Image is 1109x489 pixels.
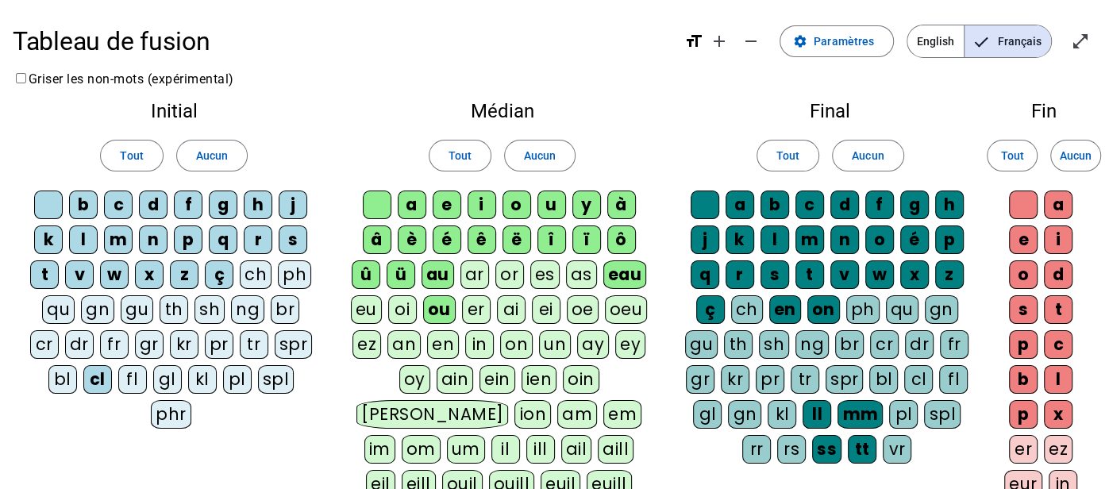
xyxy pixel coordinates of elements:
[567,295,599,324] div: oe
[1009,225,1038,254] div: e
[423,295,456,324] div: ou
[447,435,485,464] div: um
[437,365,474,394] div: ain
[278,260,311,289] div: ph
[756,365,784,394] div: pr
[830,260,859,289] div: v
[761,260,789,289] div: s
[761,225,789,254] div: l
[356,400,508,429] div: [PERSON_NAME]
[607,191,636,219] div: à
[886,295,918,324] div: qu
[139,225,168,254] div: n
[693,400,722,429] div: gl
[468,225,496,254] div: ê
[696,295,725,324] div: ç
[244,225,272,254] div: r
[1050,140,1101,171] button: Aucun
[433,225,461,254] div: é
[170,330,198,359] div: kr
[465,330,494,359] div: in
[852,146,884,165] span: Aucun
[848,435,876,464] div: tt
[25,102,323,121] h2: Initial
[761,191,789,219] div: b
[795,191,824,219] div: c
[603,400,641,429] div: em
[104,191,133,219] div: c
[691,260,719,289] div: q
[846,295,880,324] div: ph
[769,295,801,324] div: en
[731,295,763,324] div: ch
[460,260,489,289] div: ar
[1065,25,1096,57] button: Entrer en plein écran
[735,25,767,57] button: Diminuer la taille de la police
[865,260,894,289] div: w
[539,330,571,359] div: un
[869,365,898,394] div: bl
[223,365,252,394] div: pl
[759,330,789,359] div: sh
[240,260,271,289] div: ch
[791,365,819,394] div: tr
[429,140,491,171] button: Tout
[686,365,714,394] div: gr
[830,225,859,254] div: n
[572,225,601,254] div: ï
[1044,260,1072,289] div: d
[422,260,454,289] div: au
[900,260,929,289] div: x
[100,330,129,359] div: fr
[352,260,380,289] div: û
[65,330,94,359] div: dr
[176,140,248,171] button: Aucun
[398,191,426,219] div: a
[710,32,729,51] mat-icon: add
[153,365,182,394] div: gl
[830,191,859,219] div: d
[100,140,163,171] button: Tout
[726,260,754,289] div: r
[812,435,841,464] div: ss
[196,146,228,165] span: Aucun
[870,330,899,359] div: cr
[174,191,202,219] div: f
[598,435,633,464] div: aill
[832,140,903,171] button: Aucun
[935,260,964,289] div: z
[205,330,233,359] div: pr
[398,225,426,254] div: è
[607,225,636,254] div: ô
[1044,435,1072,464] div: ez
[777,435,806,464] div: rs
[537,225,566,254] div: î
[135,330,164,359] div: gr
[537,191,566,219] div: u
[603,260,647,289] div: eau
[566,260,597,289] div: as
[826,365,864,394] div: spr
[279,191,307,219] div: j
[433,191,461,219] div: e
[691,225,719,254] div: j
[835,330,864,359] div: br
[1044,330,1072,359] div: c
[685,330,718,359] div: gu
[1009,435,1038,464] div: er
[757,140,819,171] button: Tout
[1004,102,1084,121] h2: Fin
[69,191,98,219] div: b
[900,191,929,219] div: g
[83,365,112,394] div: cl
[121,295,153,324] div: gu
[1009,365,1038,394] div: b
[387,330,421,359] div: an
[514,400,551,429] div: ion
[889,400,918,429] div: pl
[965,25,1051,57] span: Français
[907,25,1052,58] mat-button-toggle-group: Language selection
[271,295,299,324] div: br
[572,191,601,219] div: y
[258,365,295,394] div: spl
